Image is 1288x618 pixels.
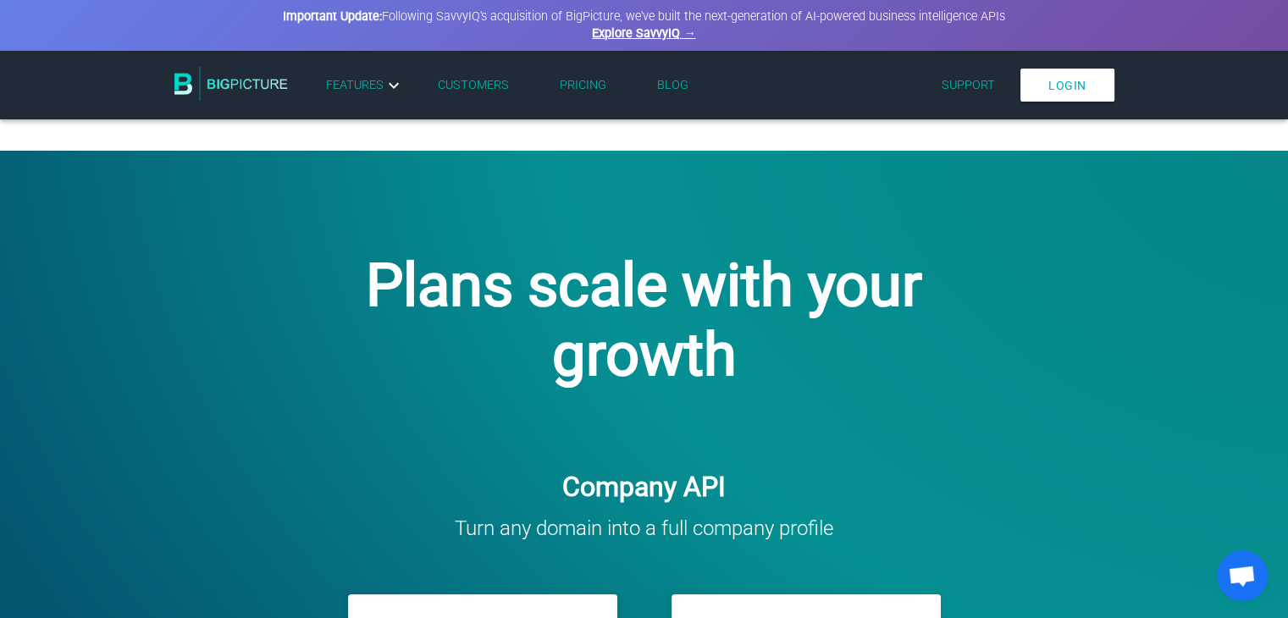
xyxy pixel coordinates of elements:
[326,75,404,96] a: Features
[327,251,962,389] h1: Plans scale with your growth
[1020,69,1114,102] a: Login
[13,471,1275,503] h2: Company API
[174,67,288,101] img: BigPicture.io
[1217,550,1268,601] div: Open chat
[13,516,1275,540] h3: Turn any domain into a full company profile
